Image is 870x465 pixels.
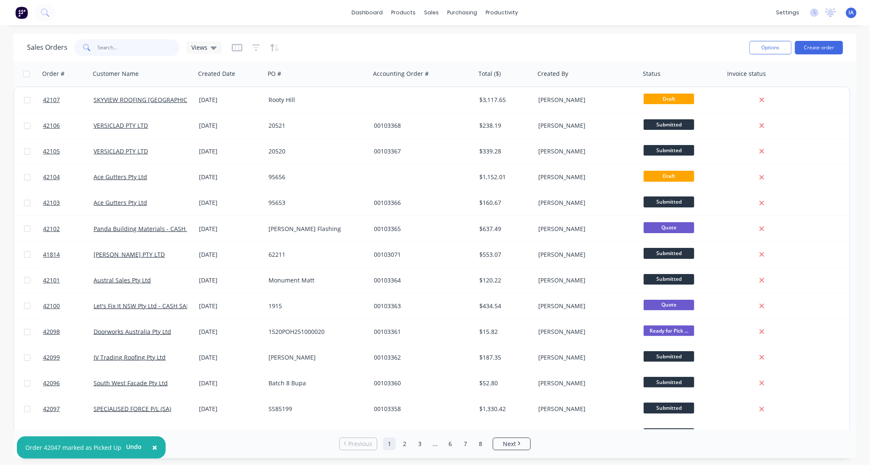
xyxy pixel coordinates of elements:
div: [PERSON_NAME] [538,302,632,310]
a: Next page [493,440,530,448]
a: 42104 [43,164,94,190]
span: 42102 [43,225,60,233]
a: 42095 [43,422,94,447]
div: Total ($) [478,70,501,78]
h1: Sales Orders [27,43,67,51]
div: 00103362 [374,353,467,362]
div: [DATE] [199,121,262,130]
span: Submitted [644,351,694,362]
input: Search... [98,39,180,56]
div: Batch 8 Bupa [269,379,362,387]
span: Quote [644,222,694,233]
div: $1,330.42 [479,405,529,413]
div: [DATE] [199,199,262,207]
div: [DATE] [199,379,262,387]
div: [DATE] [199,353,262,362]
span: Submitted [644,119,694,130]
a: 42099 [43,345,94,370]
div: 00103368 [374,121,467,130]
span: Views [191,43,207,52]
div: $553.07 [479,250,529,259]
div: 00103366 [374,199,467,207]
span: IA [849,9,854,16]
div: [DATE] [199,250,262,259]
div: 1915 [269,302,362,310]
div: settings [772,6,803,19]
div: Order 42047 marked as Picked Up [25,443,121,452]
a: Page 7 [459,438,472,450]
div: [DATE] [199,147,262,156]
div: productivity [482,6,523,19]
div: 00103365 [374,225,467,233]
div: $160.67 [479,199,529,207]
span: Draft [644,94,694,104]
a: SPECIALISED FORCE P/L (SA) [94,405,171,413]
div: 95653 [269,199,362,207]
a: Page 2 [398,438,411,450]
a: 42106 [43,113,94,138]
div: $52.80 [479,379,529,387]
a: Jump forward [429,438,441,450]
a: dashboard [348,6,387,19]
span: Next [503,440,516,448]
div: Customer Name [93,70,139,78]
div: [PERSON_NAME] [538,353,632,362]
div: [DATE] [199,276,262,285]
div: Monument Matt [269,276,362,285]
div: [PERSON_NAME] [538,405,632,413]
div: $1,152.01 [479,173,529,181]
div: [DATE] [199,173,262,181]
img: Factory [15,6,28,19]
div: Created Date [198,70,235,78]
button: Create order [795,41,843,54]
a: Let's Fix It NSW Pty Ltd - CASH SALE [94,302,193,310]
a: 42097 [43,396,94,422]
span: Previous [349,440,373,448]
a: Previous page [340,440,377,448]
span: Draft [644,171,694,181]
div: [DATE] [199,302,262,310]
div: $187.35 [479,353,529,362]
div: [PERSON_NAME] [538,121,632,130]
a: Page 8 [474,438,487,450]
span: Submitted [644,248,694,258]
span: 42100 [43,302,60,310]
div: [PERSON_NAME] [538,199,632,207]
a: 42102 [43,216,94,242]
span: 42098 [43,328,60,336]
div: 1520POH251000020 [269,328,362,336]
span: 42101 [43,276,60,285]
span: Submitted [644,196,694,207]
a: 42103 [43,190,94,215]
div: $120.22 [479,276,529,285]
a: Ace Gutters Pty Ltd [94,199,147,207]
div: $238.19 [479,121,529,130]
span: 42104 [43,173,60,181]
a: SKYVIEW ROOFING [GEOGRAPHIC_DATA] P/L [94,96,216,104]
button: Close [144,438,166,458]
a: [PERSON_NAME] PTY LTD [94,250,165,258]
a: JV Trading Roofing Pty Ltd [94,353,166,361]
div: Order # [42,70,64,78]
div: SS85199 [269,405,362,413]
span: 41814 [43,250,60,259]
div: [DATE] [199,328,262,336]
div: 00103367 [374,147,467,156]
div: [PERSON_NAME] Flashing [269,225,362,233]
span: Ready for Pick ... [644,325,694,336]
ul: Pagination [336,438,534,450]
span: × [152,441,157,453]
div: $637.49 [479,225,529,233]
a: 42101 [43,268,94,293]
a: Page 1 is your current page [383,438,396,450]
div: products [387,6,420,19]
span: 42096 [43,379,60,387]
div: $434.54 [479,302,529,310]
span: 42105 [43,147,60,156]
a: Panda Building Materials - CASH SALE [94,225,201,233]
a: Doorworks Australia Pty Ltd [94,328,171,336]
a: VERSICLAD PTY LTD [94,147,148,155]
span: 42107 [43,96,60,104]
div: $339.28 [479,147,529,156]
div: Rooty Hill [269,96,362,104]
